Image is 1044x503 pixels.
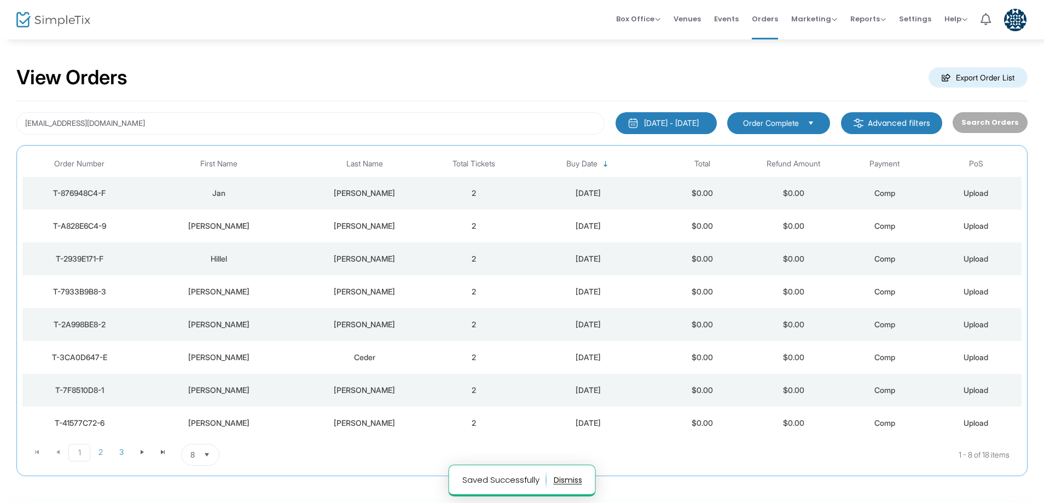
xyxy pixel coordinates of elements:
span: Upload [964,221,988,230]
span: Go to the next page [138,448,147,456]
span: Help [944,14,967,24]
div: 9/21/2025 [523,385,654,396]
span: Upload [964,385,988,395]
div: T-7933B9B8-3 [25,286,134,297]
div: T-A828E6C4-9 [25,221,134,232]
span: Page 1 [68,444,90,461]
td: 2 [428,407,520,440]
span: Go to the last page [159,448,167,456]
span: Comp [874,221,895,230]
span: First Name [200,159,237,169]
span: Upload [964,418,988,427]
td: $0.00 [657,210,748,242]
div: Elaine [139,385,298,396]
td: $0.00 [748,177,839,210]
td: 2 [428,341,520,374]
span: Comp [874,352,895,362]
button: Select [199,444,214,465]
m-button: Advanced filters [841,112,942,134]
span: Upload [964,287,988,296]
div: 9/21/2025 [523,418,654,429]
span: Comp [874,287,895,296]
span: Marketing [791,14,837,24]
span: Order Number [54,159,105,169]
td: $0.00 [657,308,748,341]
div: Shain [304,385,426,396]
span: Last Name [346,159,383,169]
td: $0.00 [657,275,748,308]
m-button: Export Order List [929,67,1028,88]
div: Meyer [304,221,426,232]
span: Page 2 [90,444,111,460]
div: Saunders [304,418,426,429]
span: Comp [874,320,895,329]
th: Total Tickets [428,151,520,177]
div: Donald [139,418,298,429]
span: Page 3 [111,444,132,460]
div: Ceder [304,352,426,363]
span: Orders [752,5,778,33]
div: Vladimir [139,286,298,297]
div: Gabrielle [139,221,298,232]
div: Data table [22,151,1022,440]
span: Comp [874,385,895,395]
td: $0.00 [748,275,839,308]
span: 8 [190,449,195,460]
span: Upload [964,352,988,362]
div: [DATE] - [DATE] [644,118,699,129]
td: $0.00 [657,374,748,407]
div: T-7F8510D8-1 [25,385,134,396]
kendo-pager-info: 1 - 8 of 18 items [328,444,1010,466]
span: Venues [674,5,701,33]
div: Jan [139,188,298,199]
img: filter [853,118,864,129]
span: PoS [969,159,983,169]
td: 2 [428,308,520,341]
div: 9/21/2025 [523,188,654,199]
span: Payment [869,159,900,169]
span: Reports [850,14,886,24]
div: Lerner [304,286,426,297]
span: Upload [964,254,988,263]
div: T-2939E171-F [25,253,134,264]
td: 2 [428,210,520,242]
td: $0.00 [748,407,839,440]
div: T-2A998BE8-2 [25,319,134,330]
td: $0.00 [748,341,839,374]
div: 9/21/2025 [523,286,654,297]
td: 2 [428,177,520,210]
input: Search by name, email, phone, order number, ip address, or last 4 digits of card [16,112,605,135]
span: Buy Date [566,159,598,169]
div: 9/21/2025 [523,253,654,264]
td: 2 [428,374,520,407]
div: Cohen [304,319,426,330]
td: $0.00 [657,177,748,210]
td: $0.00 [748,374,839,407]
td: $0.00 [748,308,839,341]
td: 2 [428,242,520,275]
td: $0.00 [748,210,839,242]
span: Box Office [616,14,660,24]
td: $0.00 [657,407,748,440]
div: 9/21/2025 [523,352,654,363]
span: Comp [874,418,895,427]
span: Upload [964,188,988,198]
h2: View Orders [16,66,127,90]
td: $0.00 [748,242,839,275]
div: Anneliese [139,319,298,330]
span: Sortable [601,160,610,169]
span: Settings [899,5,931,33]
th: Total [657,151,748,177]
span: Upload [964,320,988,329]
th: Refund Amount [748,151,839,177]
img: monthly [628,118,639,129]
div: Levine [304,253,426,264]
div: 9/21/2025 [523,319,654,330]
button: dismiss [554,471,582,489]
span: Comp [874,254,895,263]
div: Hillel [139,253,298,264]
td: 2 [428,275,520,308]
div: T-876948C4-F [25,188,134,199]
span: Go to the last page [153,444,173,460]
span: Order Complete [743,118,799,129]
